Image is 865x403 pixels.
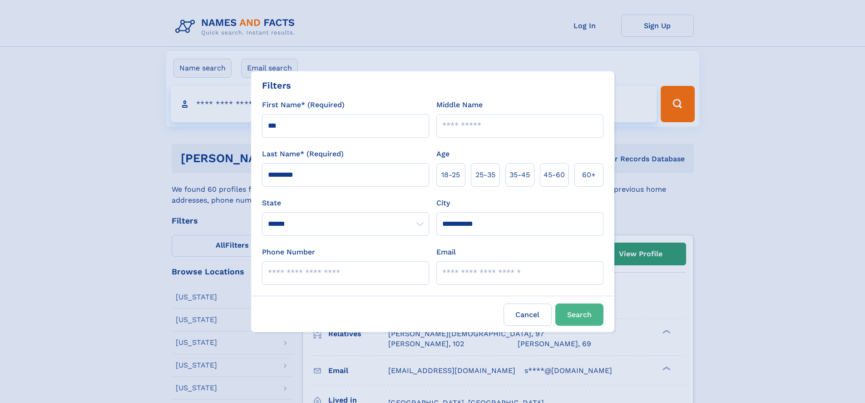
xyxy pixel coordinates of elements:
[436,247,456,258] label: Email
[436,149,450,159] label: Age
[262,79,291,92] div: Filters
[509,169,530,180] span: 35‑45
[475,169,495,180] span: 25‑35
[582,169,596,180] span: 60+
[504,303,552,326] label: Cancel
[262,198,429,209] label: State
[441,169,460,180] span: 18‑25
[262,100,345,110] label: First Name* (Required)
[544,169,565,180] span: 45‑60
[262,247,315,258] label: Phone Number
[262,149,344,159] label: Last Name* (Required)
[436,198,450,209] label: City
[555,303,603,326] button: Search
[436,100,483,110] label: Middle Name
